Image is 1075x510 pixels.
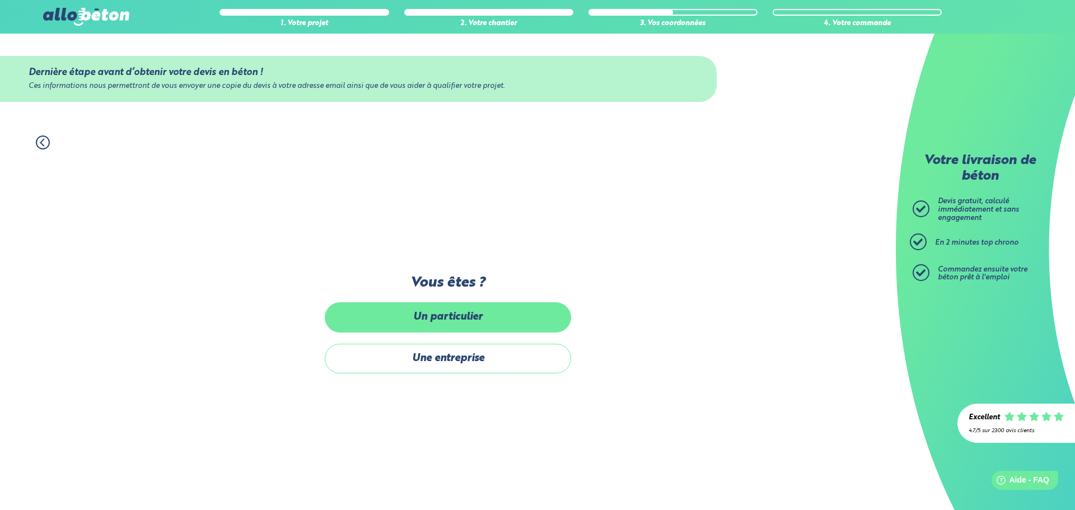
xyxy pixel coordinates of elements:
div: 3. Vos coordonnées [588,20,758,28]
div: 4. Votre commande [773,20,942,28]
div: 1. Votre projet [219,20,389,28]
label: Vous êtes ? [325,275,571,291]
p: Votre livraison de béton [915,153,1044,184]
div: Excellent [969,414,1000,422]
div: 2. Votre chantier [404,20,573,28]
label: Une entreprise [325,344,571,373]
div: Ces informations nous permettront de vous envoyer une copie du devis à votre adresse email ainsi ... [29,82,688,91]
div: 4.7/5 sur 2300 avis clients [969,428,1064,434]
img: allobéton [43,8,129,26]
span: Commandez ensuite votre béton prêt à l'emploi [938,266,1027,282]
span: En 2 minutes top chrono [935,239,1018,246]
span: Devis gratuit, calculé immédiatement et sans engagement [938,198,1019,221]
div: Dernière étape avant d’obtenir votre devis en béton ! [29,67,688,78]
label: Un particulier [325,302,571,332]
iframe: Help widget launcher [975,466,1063,498]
